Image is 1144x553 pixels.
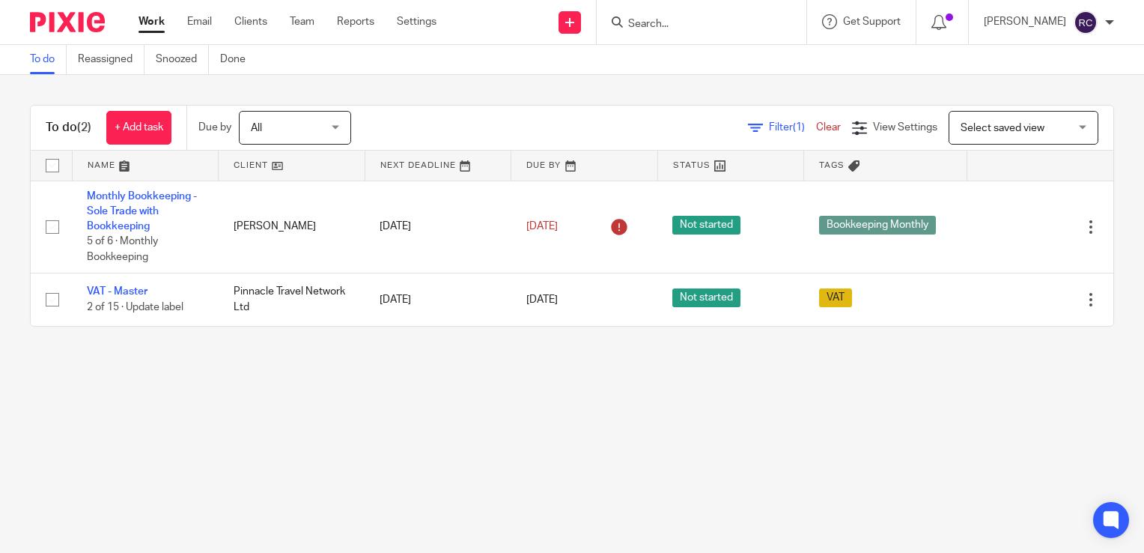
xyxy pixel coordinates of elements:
span: [DATE] [526,294,558,305]
a: Settings [397,14,436,29]
img: Pixie [30,12,105,32]
img: svg%3E [1074,10,1098,34]
span: All [251,123,262,133]
a: Clients [234,14,267,29]
a: Snoozed [156,45,209,74]
a: Clear [816,122,841,133]
p: [PERSON_NAME] [984,14,1066,29]
span: (1) [793,122,805,133]
a: Email [187,14,212,29]
a: + Add task [106,111,171,145]
span: 2 of 15 · Update label [87,302,183,312]
h1: To do [46,120,91,136]
span: Tags [819,161,845,169]
span: 5 of 6 · Monthly Bookkeeping [87,237,158,263]
span: Not started [672,216,740,235]
a: Work [139,14,165,29]
span: Get Support [843,16,901,27]
td: [DATE] [365,273,511,326]
td: [PERSON_NAME] [219,181,365,273]
span: VAT [819,288,852,307]
a: To do [30,45,67,74]
span: Bookkeeping Monthly [819,216,936,235]
a: VAT - Master [87,286,147,297]
span: Select saved view [961,123,1044,133]
a: Reassigned [78,45,144,74]
td: Pinnacle Travel Network Ltd [219,273,365,326]
span: Filter [769,122,816,133]
a: Monthly Bookkeeping - Sole Trade with Bookkeeping [87,191,197,232]
span: (2) [77,121,91,133]
p: Due by [198,120,231,135]
a: Done [220,45,257,74]
span: Not started [672,288,740,307]
a: Reports [337,14,374,29]
td: [DATE] [365,181,511,273]
span: View Settings [873,122,937,133]
input: Search [627,18,761,31]
a: Team [290,14,314,29]
span: [DATE] [526,221,558,232]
